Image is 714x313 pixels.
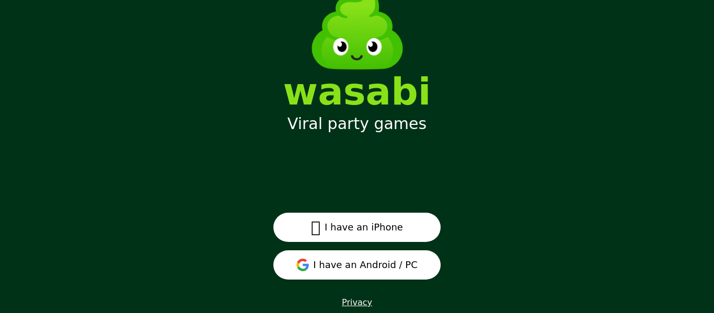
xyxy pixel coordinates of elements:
[311,218,320,237] span: 
[342,297,372,307] a: Privacy
[273,213,441,242] button: I have an iPhone
[287,114,427,133] div: Viral party games
[283,73,431,110] div: wasabi
[273,250,441,280] button: I have an Android / PC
